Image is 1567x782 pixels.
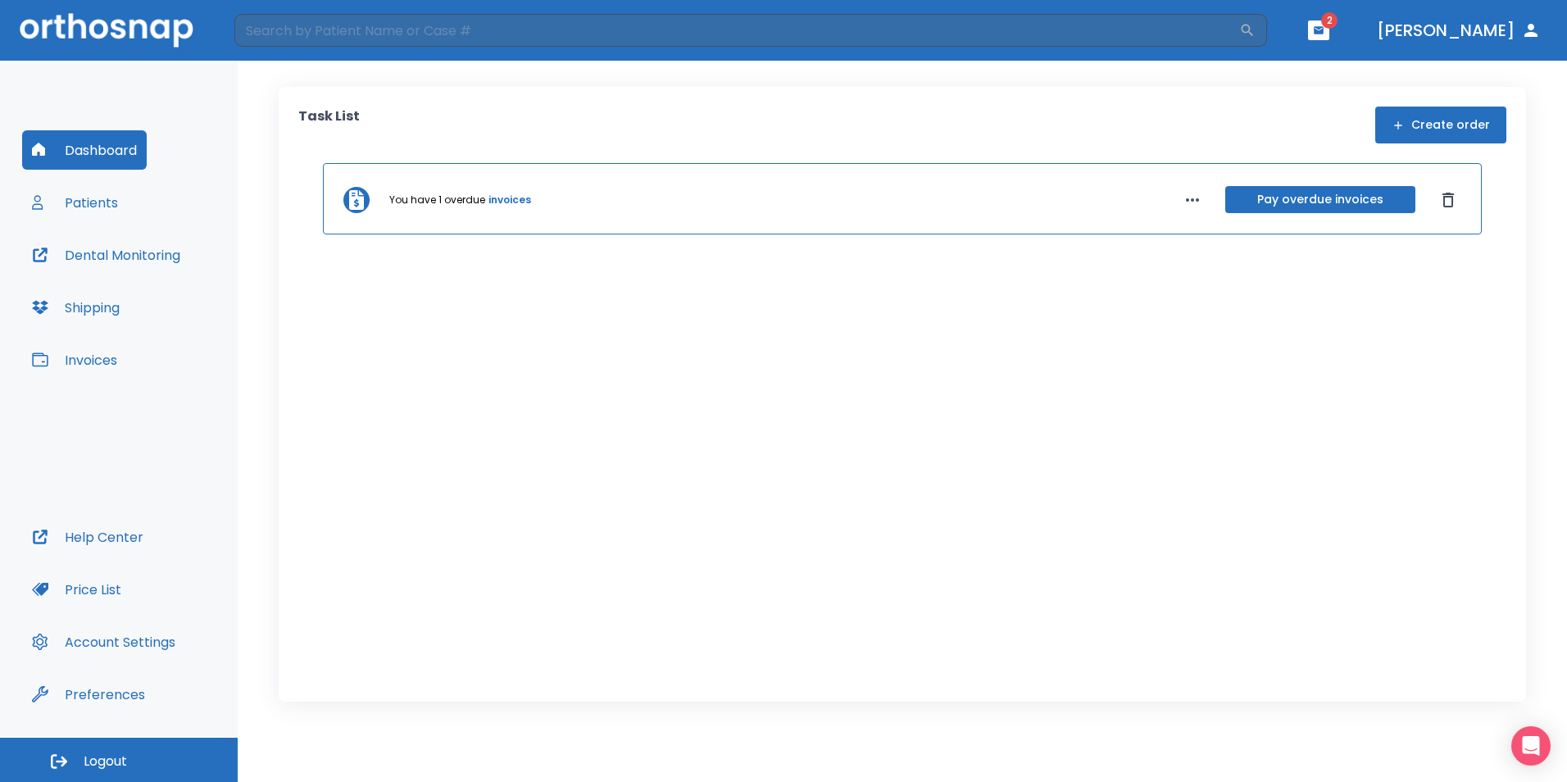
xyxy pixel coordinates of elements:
[22,570,131,609] button: Price List
[234,14,1239,47] input: Search by Patient Name or Case #
[22,235,190,275] button: Dental Monitoring
[22,340,127,380] button: Invoices
[22,622,185,662] button: Account Settings
[1321,12,1338,29] span: 2
[22,288,129,327] button: Shipping
[389,193,485,207] p: You have 1 overdue
[20,13,193,47] img: Orthosnap
[1225,186,1415,213] button: Pay overdue invoices
[22,130,147,170] button: Dashboard
[1375,107,1506,143] button: Create order
[22,517,153,557] button: Help Center
[488,193,531,207] a: invoices
[22,675,155,714] button: Preferences
[142,687,157,702] div: Tooltip anchor
[1435,187,1461,213] button: Dismiss
[84,752,127,771] span: Logout
[1511,726,1551,766] div: Open Intercom Messenger
[22,183,128,222] button: Patients
[298,107,360,143] p: Task List
[1370,16,1547,45] button: [PERSON_NAME]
